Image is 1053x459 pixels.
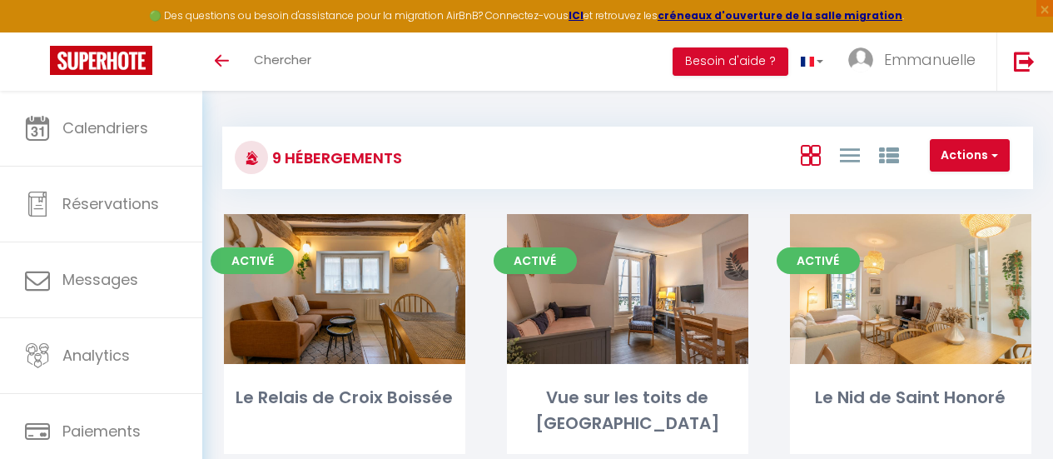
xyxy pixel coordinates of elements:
span: Calendriers [62,117,148,138]
img: ... [848,47,873,72]
div: Le Relais de Croix Boissée [224,385,465,411]
div: Vue sur les toits de [GEOGRAPHIC_DATA] [507,385,748,437]
span: Chercher [254,51,311,68]
span: Réservations [62,193,159,214]
span: Activé [777,247,860,274]
span: Paiements [62,421,141,442]
a: Vue en Box [801,141,821,168]
span: Messages [62,269,138,290]
span: Activé [494,247,577,274]
h3: 9 Hébergements [268,139,402,177]
img: Super Booking [50,46,152,75]
a: Vue par Groupe [879,141,899,168]
a: ICI [569,8,584,22]
a: Chercher [241,32,324,91]
span: Emmanuelle [884,49,976,70]
button: Actions [930,139,1010,172]
button: Besoin d'aide ? [673,47,788,76]
img: logout [1014,51,1035,72]
a: créneaux d'ouverture de la salle migration [658,8,902,22]
a: ... Emmanuelle [836,32,996,91]
a: Vue en Liste [840,141,860,168]
span: Analytics [62,345,130,366]
span: Activé [211,247,294,274]
div: Le Nid de Saint Honoré [790,385,1031,411]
